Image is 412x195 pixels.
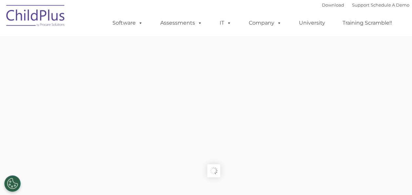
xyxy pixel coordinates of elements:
a: Training Scramble!! [336,16,399,30]
a: Software [106,16,149,30]
a: IT [213,16,238,30]
a: University [292,16,332,30]
a: Assessments [154,16,209,30]
a: Support [352,2,369,8]
button: Cookies Settings [4,175,21,192]
a: Schedule A Demo [371,2,409,8]
img: ChildPlus by Procare Solutions [3,0,69,33]
a: Company [242,16,288,30]
font: | [322,2,409,8]
a: Download [322,2,344,8]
